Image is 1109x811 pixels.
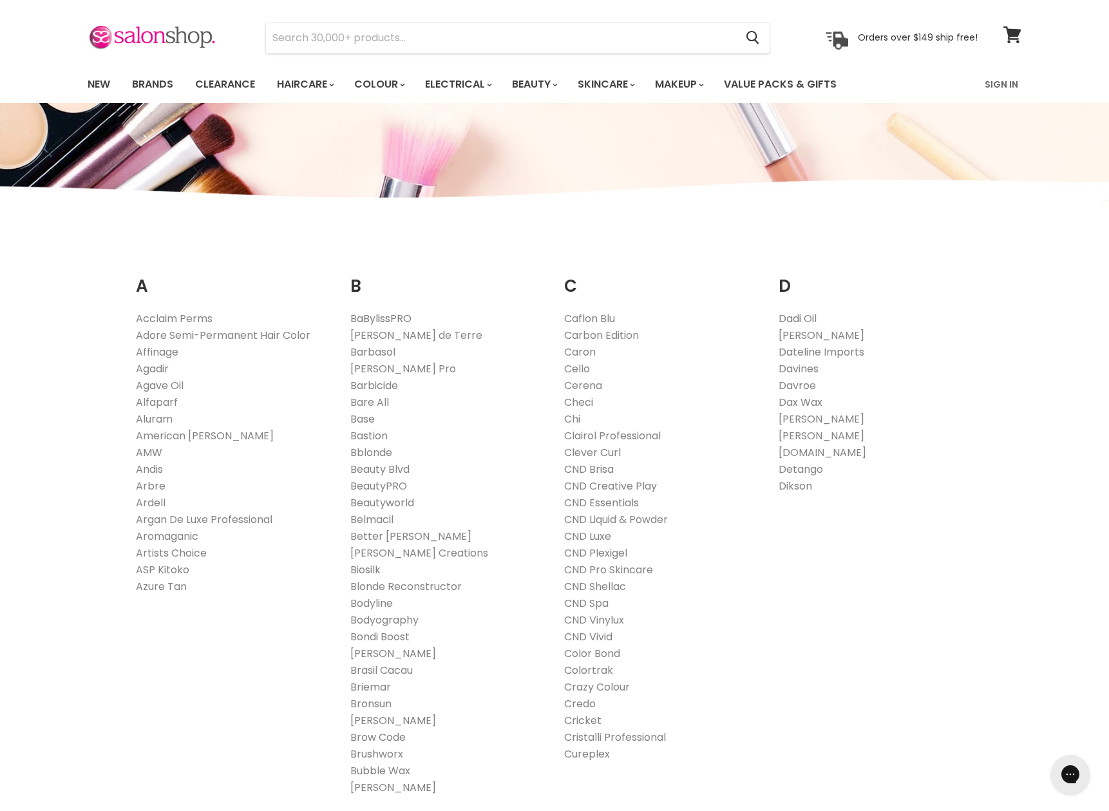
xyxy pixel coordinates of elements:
a: Cricket [564,713,602,728]
a: Artists Choice [136,546,207,560]
a: Colortrak [564,663,613,678]
a: Detango [779,462,823,477]
a: Cerena [564,378,602,393]
a: Agave Oil [136,378,184,393]
a: CND Essentials [564,495,639,510]
a: Arbre [136,479,166,493]
a: [PERSON_NAME] Pro [350,361,456,376]
h2: D [779,256,974,300]
a: Bastion [350,428,388,443]
a: Skincare [568,71,643,98]
a: ASP Kitoko [136,562,189,577]
h2: C [564,256,759,300]
a: Dikson [779,479,812,493]
a: [PERSON_NAME] [779,412,864,426]
a: Belmacil [350,512,393,527]
a: Better [PERSON_NAME] [350,529,471,544]
a: AMW [136,445,162,460]
a: Briemar [350,680,391,694]
a: Cristalli Professional [564,730,666,745]
a: CND Pro Skincare [564,562,653,577]
a: Carbon Edition [564,328,639,343]
a: Bubble Wax [350,763,410,778]
a: Barbasol [350,345,395,359]
a: Bronsun [350,696,392,711]
a: [PERSON_NAME] [350,780,436,795]
a: New [78,71,120,98]
a: Agadir [136,361,169,376]
iframe: Gorgias live chat messenger [1045,750,1096,798]
a: CND Creative Play [564,479,657,493]
a: Aluram [136,412,173,426]
a: Colour [345,71,413,98]
a: Crazy Colour [564,680,630,694]
a: Cureplex [564,747,610,761]
a: [PERSON_NAME] de Terre [350,328,482,343]
a: Beauty Blvd [350,462,410,477]
a: Clearance [185,71,265,98]
a: Color Bond [564,646,620,661]
a: Bondi Boost [350,629,410,644]
a: Clever Curl [564,445,621,460]
a: Bare All [350,395,389,410]
nav: Main [71,66,1038,103]
a: [PERSON_NAME] [779,428,864,443]
a: Credo [564,696,596,711]
a: Beauty [502,71,565,98]
a: Davroe [779,378,816,393]
a: CND Liquid & Powder [564,512,668,527]
form: Product [265,23,770,53]
a: Bblonde [350,445,392,460]
a: CND Brisa [564,462,614,477]
a: Dateline Imports [779,345,864,359]
a: Bodyline [350,596,393,611]
a: Brushworx [350,747,403,761]
a: Electrical [415,71,500,98]
a: Dax Wax [779,395,822,410]
a: Sign In [977,71,1026,98]
a: [DOMAIN_NAME] [779,445,866,460]
a: Beautyworld [350,495,414,510]
a: [PERSON_NAME] [779,328,864,343]
a: Brands [122,71,183,98]
a: Davines [779,361,819,376]
a: Argan De Luxe Professional [136,512,272,527]
a: Azure Tan [136,579,187,594]
input: Search [266,23,735,53]
a: Biosilk [350,562,381,577]
a: CND Shellac [564,579,626,594]
a: Acclaim Perms [136,311,213,326]
a: BaBylissPRO [350,311,412,326]
a: CND Vivid [564,629,612,644]
a: Value Packs & Gifts [714,71,846,98]
h2: B [350,256,545,300]
a: Alfaparf [136,395,178,410]
a: Aromaganic [136,529,198,544]
a: Makeup [645,71,712,98]
a: Bodyography [350,613,419,627]
a: Affinage [136,345,178,359]
a: Checi [564,395,593,410]
button: Search [735,23,770,53]
a: CND Luxe [564,529,611,544]
ul: Main menu [78,66,912,103]
a: Adore Semi-Permanent Hair Color [136,328,310,343]
h2: A [136,256,331,300]
a: Base [350,412,375,426]
a: Brasil Cacau [350,663,413,678]
a: Barbicide [350,378,398,393]
a: Caflon Blu [564,311,615,326]
a: Blonde Reconstructor [350,579,462,594]
a: Andis [136,462,163,477]
a: Ardell [136,495,166,510]
a: CND Plexigel [564,546,627,560]
a: [PERSON_NAME] [350,713,436,728]
p: Orders over $149 ship free! [858,32,978,43]
a: [PERSON_NAME] [350,646,436,661]
a: CND Vinylux [564,613,624,627]
a: Caron [564,345,596,359]
a: American [PERSON_NAME] [136,428,274,443]
a: Clairol Professional [564,428,661,443]
a: BeautyPRO [350,479,407,493]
